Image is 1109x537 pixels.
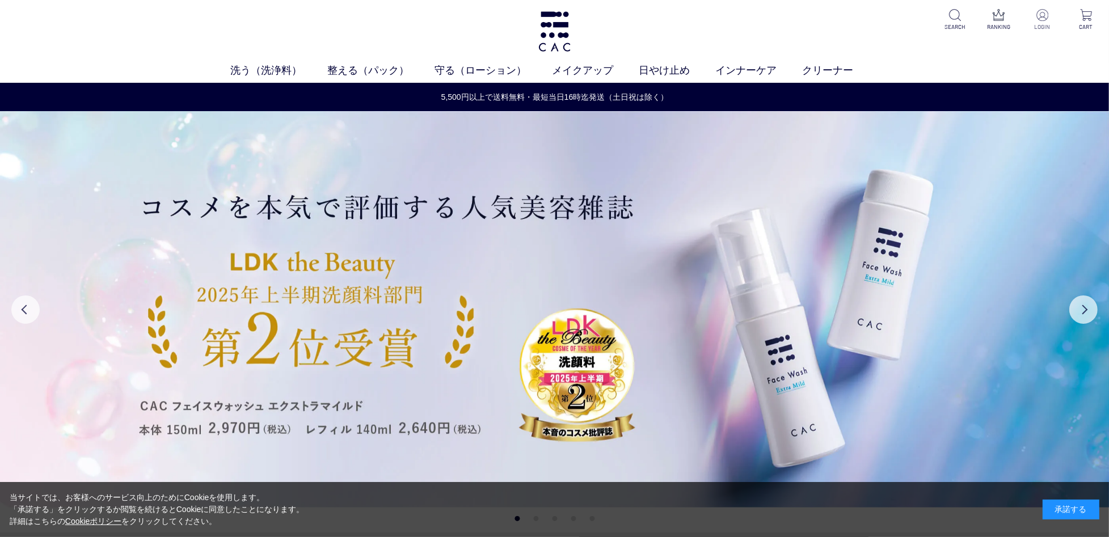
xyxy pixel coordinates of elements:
button: Previous [11,295,40,324]
a: RANKING [985,9,1013,31]
a: LOGIN [1028,9,1056,31]
a: Cookieポリシー [65,517,122,526]
div: 当サイトでは、お客様へのサービス向上のためにCookieを使用します。 「承諾する」をクリックするか閲覧を続けるとCookieに同意したことになります。 詳細はこちらの をクリックしてください。 [10,492,305,527]
a: 守る（ローション） [435,63,552,78]
p: LOGIN [1028,23,1056,31]
button: Next [1069,295,1098,324]
p: CART [1072,23,1100,31]
img: logo [537,11,572,52]
a: 5,500円以上で送料無料・最短当日16時迄発送（土日祝は除く） [1,91,1109,103]
p: RANKING [985,23,1013,31]
a: インナーケア [715,63,802,78]
a: 洗う（洗浄料） [230,63,327,78]
a: 整える（パック） [327,63,435,78]
a: CART [1072,9,1100,31]
a: クリーナー [802,63,879,78]
p: SEARCH [941,23,969,31]
div: 承諾する [1043,500,1099,519]
a: SEARCH [941,9,969,31]
a: 日やけ止め [639,63,715,78]
a: メイクアップ [552,63,639,78]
